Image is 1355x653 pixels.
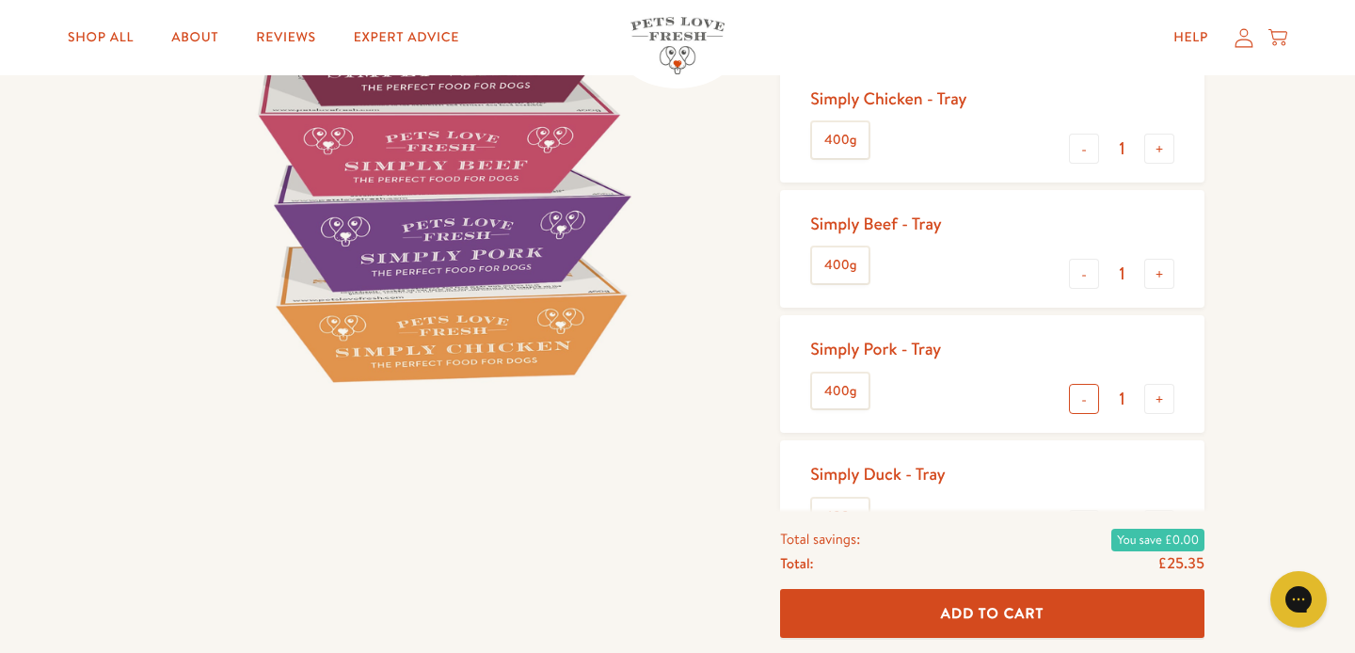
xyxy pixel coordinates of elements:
a: Reviews [241,19,330,56]
label: 400g [812,499,869,534]
button: - [1069,259,1099,289]
span: You save £0.00 [1111,529,1204,551]
button: - [1069,510,1099,540]
button: - [1069,134,1099,164]
div: Simply Duck - Tray [810,463,946,485]
div: Simply Pork - Tray [810,338,941,359]
button: - [1069,384,1099,414]
label: 400g [812,374,869,409]
a: Shop All [53,19,149,56]
button: + [1144,384,1174,414]
span: Total savings: [780,527,860,551]
img: Pets Love Fresh [630,17,725,74]
div: Simply Beef - Tray [810,213,941,234]
button: + [1144,510,1174,540]
button: Add To Cart [780,589,1204,639]
a: Expert Advice [339,19,474,56]
span: Add To Cart [941,603,1044,623]
iframe: Gorgias live chat messenger [1261,565,1336,634]
button: + [1144,134,1174,164]
button: + [1144,259,1174,289]
div: Simply Chicken - Tray [810,88,966,109]
span: £25.35 [1158,553,1204,574]
a: About [156,19,233,56]
label: 400g [812,122,869,158]
span: Total: [780,551,813,576]
a: Help [1158,19,1223,56]
label: 400g [812,247,869,283]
